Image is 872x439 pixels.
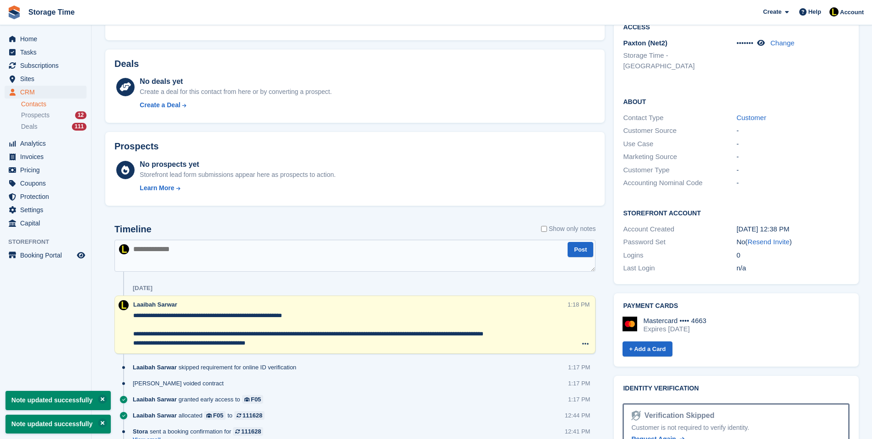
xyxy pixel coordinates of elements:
div: - [737,165,850,176]
div: 12:41 PM [565,427,590,436]
h2: Access [623,22,850,31]
span: Laaibah Sarwar [133,301,177,308]
span: Laaibah Sarwar [133,363,177,372]
span: CRM [20,86,75,99]
a: Contacts [21,100,87,109]
span: Deals [21,122,38,131]
div: Verification Skipped [641,410,715,421]
div: 111628 [241,427,261,436]
div: - [737,139,850,149]
span: Pricing [20,164,75,176]
div: Contact Type [623,113,736,123]
div: allocated to [133,411,269,420]
span: Laaibah Sarwar [133,411,177,420]
a: menu [5,46,87,59]
a: Storage Time [25,5,78,20]
li: Storage Time - [GEOGRAPHIC_DATA] [623,50,736,71]
h2: Prospects [114,141,159,152]
div: 1:17 PM [568,363,590,372]
a: Create a Deal [140,100,331,110]
div: No [737,237,850,247]
div: Customer Source [623,126,736,136]
span: ( ) [745,238,792,246]
div: 111628 [243,411,262,420]
a: Deals 111 [21,122,87,132]
img: Laaibah Sarwar [119,244,129,254]
div: F05 [251,395,261,404]
div: - [737,178,850,188]
img: Laaibah Sarwar [829,7,839,16]
h2: Deals [114,59,139,69]
a: menu [5,137,87,150]
div: Password Set [623,237,736,247]
a: menu [5,177,87,190]
div: Learn More [140,183,174,193]
div: [PERSON_NAME] voided contract [133,379,228,388]
div: Account Created [623,224,736,235]
span: Tasks [20,46,75,59]
div: 1:17 PM [568,395,590,404]
img: Mastercard Logo [623,317,637,331]
span: Subscriptions [20,59,75,72]
a: menu [5,59,87,72]
a: + Add a Card [623,341,672,357]
a: menu [5,249,87,262]
img: Laaibah Sarwar [119,300,129,310]
span: Capital [20,217,75,230]
h2: Identity verification [623,385,850,392]
span: Help [808,7,821,16]
span: Paxton (Net2) [623,39,667,47]
div: 1:18 PM [568,300,590,309]
div: - [737,126,850,136]
h2: Payment cards [623,302,850,310]
div: Logins [623,250,736,261]
div: 1:17 PM [568,379,590,388]
div: Marketing Source [623,152,736,162]
span: Storefront [8,237,91,247]
a: menu [5,190,87,203]
span: Stora [133,427,148,436]
div: Mastercard •••• 4663 [643,317,706,325]
div: n/a [737,263,850,274]
div: Create a Deal [140,100,180,110]
div: 0 [737,250,850,261]
img: Identity Verification Ready [631,411,640,421]
img: stora-icon-8386f47178a22dfd0bd8f6a31ec36ba5ce8667c1dd55bd0f319d3a0aa187defe.svg [7,5,21,19]
div: Accounting Nominal Code [623,178,736,188]
span: Home [20,33,75,45]
a: Preview store [76,250,87,261]
div: 12:44 PM [565,411,590,420]
span: Sites [20,72,75,85]
div: granted early access to [133,395,268,404]
div: Expires [DATE] [643,325,706,333]
div: Customer Type [623,165,736,176]
a: 111628 [233,427,263,436]
div: Storefront lead form submissions appear here as prospects to action. [140,170,336,180]
a: menu [5,150,87,163]
div: F05 [213,411,223,420]
a: F05 [204,411,226,420]
div: Customer is not required to verify identity. [631,423,841,433]
span: Analytics [20,137,75,150]
a: F05 [242,395,264,404]
div: 12 [75,111,87,119]
span: Invoices [20,150,75,163]
label: Show only notes [541,224,596,234]
input: Show only notes [541,224,547,234]
div: 111 [72,123,87,131]
a: Customer [737,114,766,121]
div: skipped requirement for online ID verification [133,363,301,372]
a: Resend Invite [747,238,790,246]
div: Last Login [623,263,736,274]
div: Create a deal for this contact from here or by converting a prospect. [140,87,331,97]
a: Learn More [140,183,336,193]
h2: Timeline [114,224,152,235]
h2: Storefront Account [623,208,850,217]
a: 111628 [234,411,265,420]
p: Note updated successfully [5,391,111,410]
a: menu [5,72,87,85]
a: menu [5,33,87,45]
span: Prospects [21,111,49,120]
div: - [737,152,850,162]
div: sent a booking confirmation for [133,427,268,436]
